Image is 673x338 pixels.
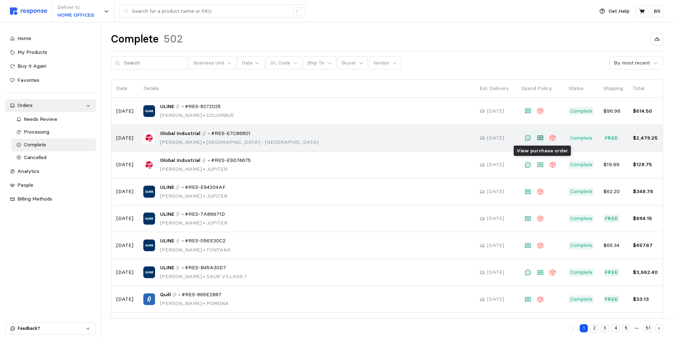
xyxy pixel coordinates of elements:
[160,112,234,119] p: [PERSON_NAME] COLUMBUS
[185,210,225,218] span: #RES-7A86671D
[654,7,660,15] p: BS
[202,300,206,306] span: •
[487,295,504,303] p: [DATE]
[160,300,229,308] p: [PERSON_NAME] POMONA
[116,242,133,249] p: [DATE]
[10,7,47,15] img: svg%3e
[160,210,174,218] span: ULINE
[160,291,171,299] span: Quill
[160,157,200,164] span: Global Industrial
[17,168,39,174] span: Analytics
[342,59,356,67] p: Buyer
[185,237,226,245] span: #RES-09EE30C2
[603,161,623,169] p: $19.99
[143,240,155,251] img: ULINE
[580,324,588,332] button: 1
[633,134,658,142] p: $2,479.25
[185,184,226,191] span: #RES-E94204AF
[17,182,33,188] span: People
[160,237,174,245] span: ULINE
[633,295,658,303] p: $33.13
[487,161,504,169] p: [DATE]
[160,273,247,281] p: [PERSON_NAME] SAUK VILLAGE 1
[17,77,39,83] span: Favorites
[651,5,663,17] button: BS
[480,85,512,92] p: Est. Delivery
[116,188,133,196] p: [DATE]
[487,242,504,249] p: [DATE]
[143,159,155,171] img: Global Industrial
[132,5,289,18] input: Search for a product name or SKU
[160,165,251,173] p: [PERSON_NAME] JUPITER
[242,59,253,67] div: Date
[17,63,46,69] span: Buy It Again
[5,32,96,45] a: Home
[569,85,594,92] p: Status
[17,102,83,109] div: Orders
[211,130,250,137] span: #RES-E7C86801
[160,264,174,272] span: ULINE
[11,151,96,164] a: Cancelled
[116,107,133,115] p: [DATE]
[570,134,592,142] p: Complete
[570,107,592,115] p: Complete
[202,247,206,253] span: •
[164,32,183,46] h1: 502
[303,56,336,70] button: Ship To
[182,264,184,272] p: •
[24,141,46,148] span: Complete
[202,273,206,280] span: •
[11,113,96,126] a: Needs Review
[182,237,184,245] p: •
[487,188,504,196] p: [DATE]
[487,107,504,115] p: [DATE]
[178,291,181,299] p: •
[633,215,658,222] p: $894.15
[570,242,592,249] p: Complete
[57,11,94,19] p: HOME OFFICES
[116,269,133,276] p: [DATE]
[570,161,592,169] p: Complete
[633,107,658,115] p: $614.50
[605,269,618,276] p: Free
[143,105,155,117] img: ULINE
[633,188,658,196] p: $348.78
[603,85,623,92] p: Shipping
[24,116,57,122] span: Needs Review
[307,59,324,67] p: Ship To
[5,74,96,87] a: Favorites
[160,130,200,137] span: Global Industrial
[17,35,31,41] span: Home
[603,188,623,196] p: $62.20
[487,134,504,142] p: [DATE]
[633,161,658,169] p: $128.75
[211,157,251,164] span: #RES-E9D74675
[182,210,184,218] p: •
[17,196,52,202] span: Billing Methods
[5,323,95,334] button: Feedback?
[5,179,96,192] a: People
[337,56,368,70] button: Buyer
[373,59,389,67] p: Vendor
[369,56,401,70] button: Vendor
[605,295,618,303] p: Free
[160,139,319,146] p: [PERSON_NAME] [GEOGRAPHIC_DATA] - [GEOGRAPHIC_DATA]
[603,107,623,115] p: $96.96
[643,324,652,332] button: 51
[124,57,184,69] input: Search
[293,7,302,16] div: /
[160,184,174,191] span: ULINE
[614,59,650,67] div: By most recent
[116,161,133,169] p: [DATE]
[193,59,224,67] p: Business Unit
[160,192,227,200] p: [PERSON_NAME] JUPITER
[487,269,504,276] p: [DATE]
[487,215,504,222] p: [DATE]
[182,103,184,111] p: •
[202,166,206,172] span: •
[160,103,174,111] span: ULINE
[633,242,658,249] p: $457.67
[202,220,206,226] span: •
[185,264,226,272] span: #RES-B45A30D7
[189,56,236,70] button: Business Unit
